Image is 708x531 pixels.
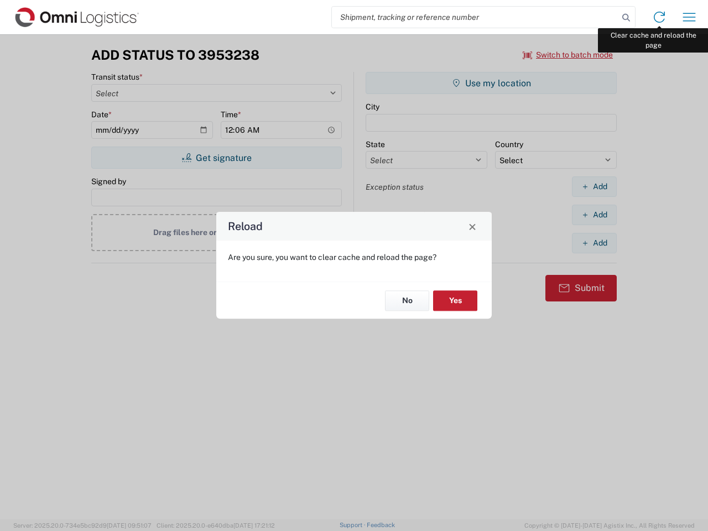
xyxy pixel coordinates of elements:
button: Yes [433,290,477,311]
h4: Reload [228,218,263,235]
p: Are you sure, you want to clear cache and reload the page? [228,252,480,262]
input: Shipment, tracking or reference number [332,7,618,28]
button: No [385,290,429,311]
button: Close [465,218,480,234]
